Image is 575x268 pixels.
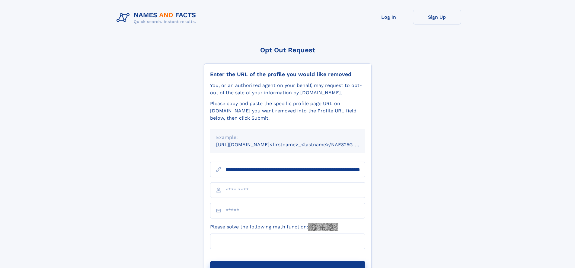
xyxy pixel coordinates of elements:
[216,134,359,141] div: Example:
[114,10,201,26] img: Logo Names and Facts
[210,71,365,78] div: Enter the URL of the profile you would like removed
[210,82,365,96] div: You, or an authorized agent on your behalf, may request to opt-out of the sale of your informatio...
[216,142,377,147] small: [URL][DOMAIN_NAME]<firstname>_<lastname>/NAF325G-xxxxxxxx
[204,46,372,54] div: Opt Out Request
[365,10,413,24] a: Log In
[413,10,461,24] a: Sign Up
[210,223,338,231] label: Please solve the following math function:
[210,100,365,122] div: Please copy and paste the specific profile page URL on [DOMAIN_NAME] you want removed into the Pr...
